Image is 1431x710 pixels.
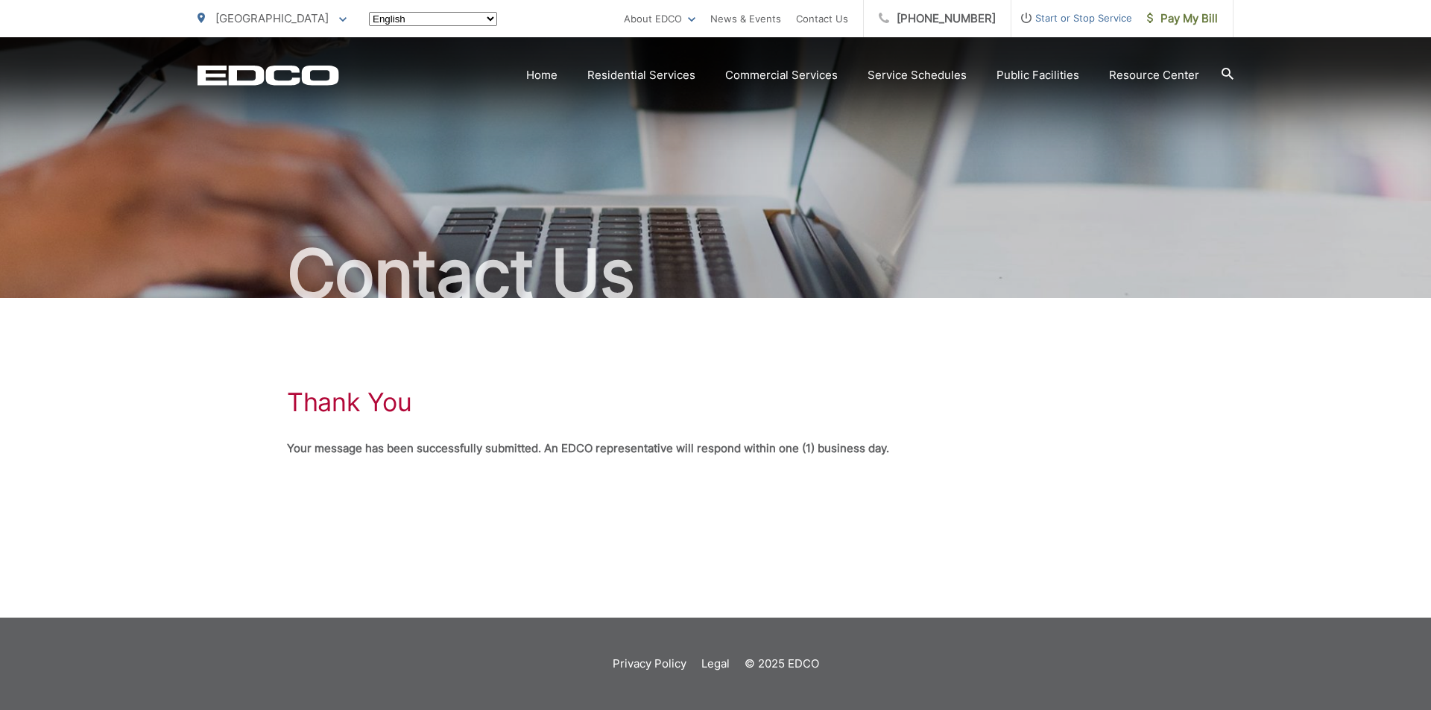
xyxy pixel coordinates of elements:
a: Commercial Services [725,66,838,84]
a: Contact Us [796,10,848,28]
span: [GEOGRAPHIC_DATA] [215,11,329,25]
a: About EDCO [624,10,695,28]
a: News & Events [710,10,781,28]
p: © 2025 EDCO [745,655,819,673]
a: Residential Services [587,66,695,84]
a: Privacy Policy [613,655,686,673]
strong: Your message has been successfully submitted. An EDCO representative will respond within one (1) ... [287,441,889,455]
select: Select a language [369,12,497,26]
h1: Thank You [287,387,411,417]
span: Pay My Bill [1147,10,1218,28]
a: EDCD logo. Return to the homepage. [198,65,339,86]
a: Home [526,66,557,84]
a: Legal [701,655,730,673]
a: Service Schedules [868,66,967,84]
a: Resource Center [1109,66,1199,84]
h2: Contact Us [198,237,1233,311]
a: Public Facilities [996,66,1079,84]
